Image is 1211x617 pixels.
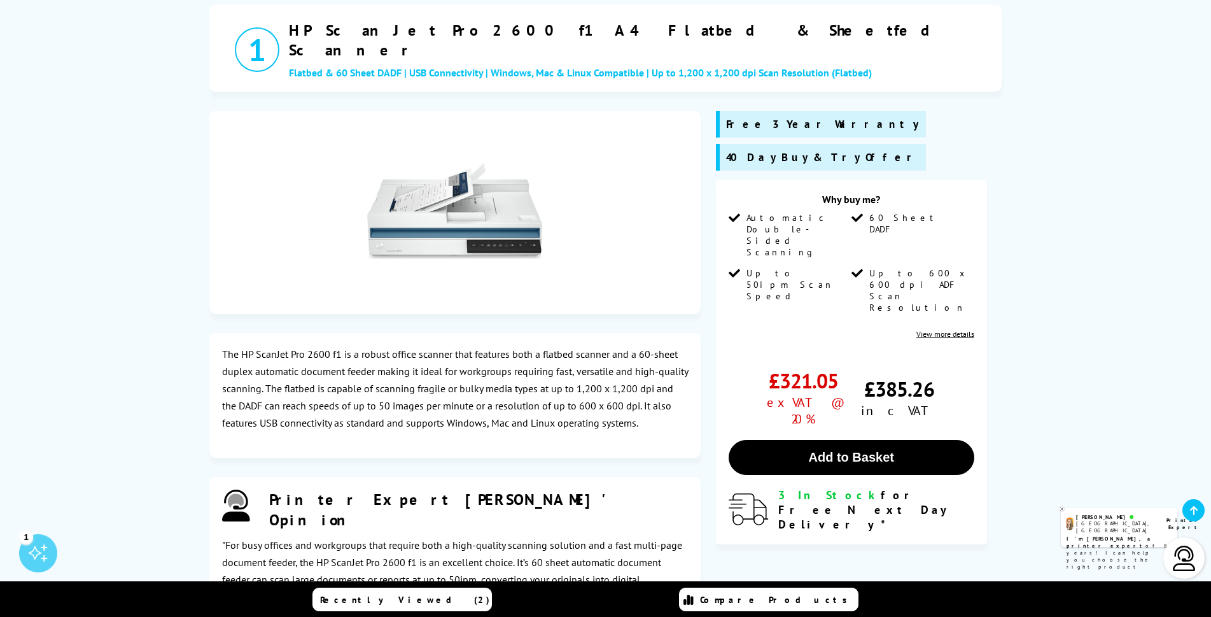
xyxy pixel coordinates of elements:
div: Printer Expert [PERSON_NAME]' Opinion [269,490,688,530]
span: Free 3 Year Warranty [726,117,919,131]
div: for Free Next Day Delivery* [778,488,974,532]
button: Add to Basket [729,440,974,475]
span: Up to 50ipm Scan Speed [746,267,849,302]
a: Compare Products [679,588,858,611]
span: Automatic Double-Sided Scanning [746,212,849,258]
span: ex VAT @ 20% [767,394,840,427]
div: 1 [19,530,33,544]
span: Up to 600 x 600 dpi ADF Scan Resolution [869,267,972,313]
span: 60 Sheet DADF [869,212,972,235]
span: £385.26 [864,376,934,402]
span: inc VAT [861,402,937,419]
img: HP ScanJet Pro 2600 f1 [367,124,542,299]
p: of 8 years! I can help you choose the right product [986,541,1168,602]
span: 40 Day Buy & Try Offer [726,150,920,164]
div: 1 [235,27,279,72]
span: Recently Viewed (2) [320,594,490,606]
span: Compare Products [700,594,854,606]
div: [GEOGRAPHIC_DATA], [GEOGRAPHIC_DATA] [1003,515,1142,538]
span: Flatbed & 60 Sheet DADF | USB Connectivity | Windows, Mac & Linux Compatible | Up to 1,200 x 1,20... [289,66,872,79]
a: Recently Viewed (2) [312,588,492,611]
img: user-headset-light.svg [1172,546,1197,571]
a: View more details [916,329,974,339]
span: 3 In Stock [778,488,881,502]
img: amy-livechat.png [986,510,998,532]
p: The HP ScanJet Pro 2600 f1 is a robust office scanner that features both a flatbed scanner and a ... [222,346,688,432]
b: I'm [PERSON_NAME], a printer expert [986,541,1134,565]
span: £321.05 [769,367,839,394]
a: HP ScanJet Pro 2600 f1 A4 Flatbed & Sheetfed Scanner [289,20,996,60]
div: Why buy me? [729,193,974,212]
div: [PERSON_NAME] [1003,504,1142,515]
